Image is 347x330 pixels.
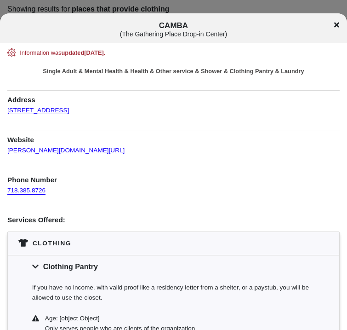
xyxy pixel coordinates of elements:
[20,48,327,57] div: Information was
[7,140,125,154] a: [PERSON_NAME][DOMAIN_NAME][URL]
[8,255,339,278] div: Clothing Pantry
[7,67,340,75] div: Single Adult & Mental Health & Health & Other service & Shower & Clothing Pantry & Laundry
[7,171,340,185] h1: Phone Number
[7,180,46,194] a: 718.385.8726
[33,238,71,248] div: Clothing
[7,211,340,225] h1: Services Offered:
[8,278,339,309] div: If you have no income, with valid proof like a residency letter from a shelter, or a paystub, you...
[45,313,315,324] div: Age: [object Object]
[29,30,318,38] div: ( The Gathering Place Drop-in Center )
[7,131,340,145] h1: Website
[62,49,106,56] span: updated [DATE] .
[7,100,69,114] a: [STREET_ADDRESS]
[7,90,340,104] h1: Address
[29,21,318,38] span: CAMBA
